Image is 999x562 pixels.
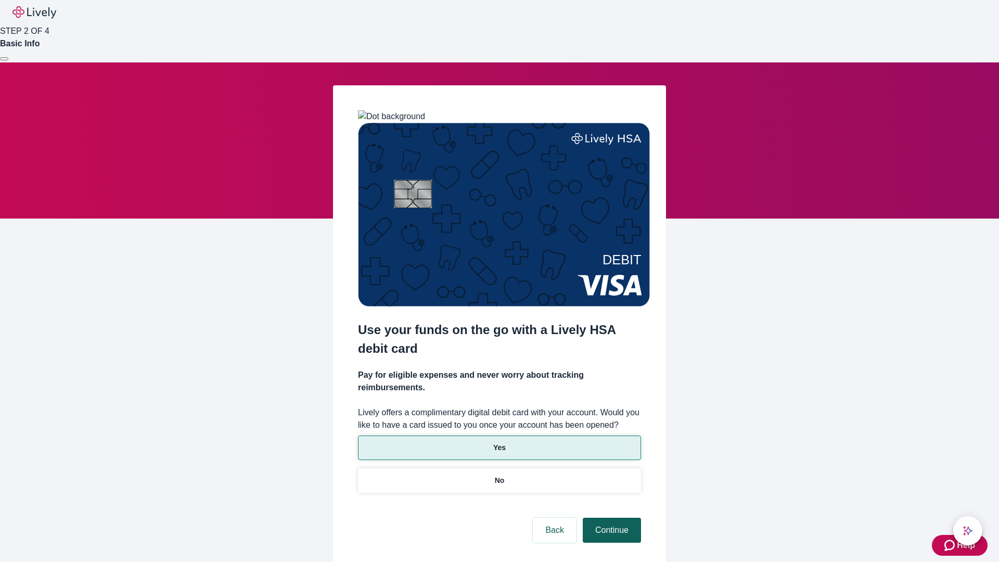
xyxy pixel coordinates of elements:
h4: Pay for eligible expenses and never worry about tracking reimbursements. [358,369,641,394]
button: chat [953,516,982,545]
img: Debit card [358,123,650,306]
span: Help [957,539,975,552]
h2: Use your funds on the go with a Lively HSA debit card [358,321,641,358]
label: Lively offers a complimentary digital debit card with your account. Would you like to have a card... [358,406,641,431]
button: Continue [583,518,641,543]
img: Dot background [358,110,425,123]
p: No [495,475,505,486]
svg: Zendesk support icon [944,539,957,552]
button: Back [533,518,577,543]
button: No [358,468,641,493]
svg: Lively AI Assistant [963,526,973,536]
p: Yes [493,442,506,453]
img: Lively [12,6,56,19]
button: Yes [358,436,641,460]
button: Zendesk support iconHelp [932,535,988,556]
